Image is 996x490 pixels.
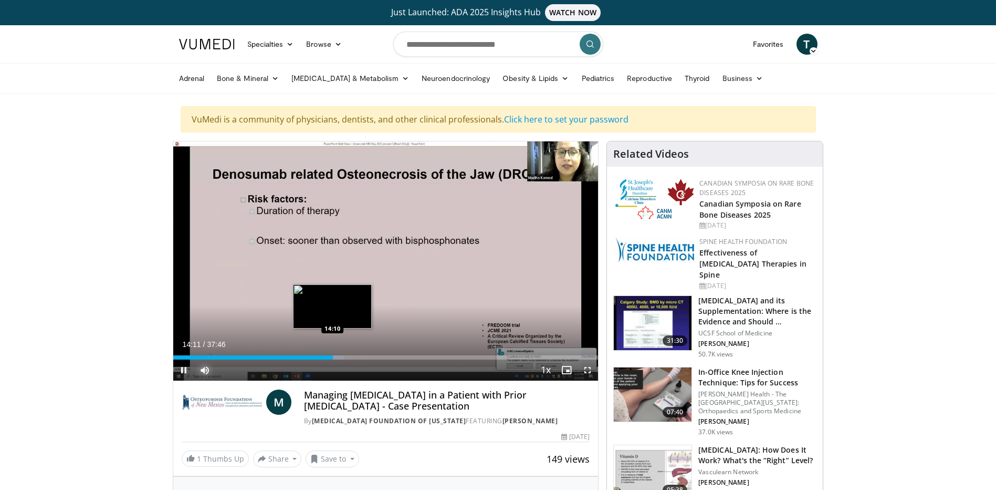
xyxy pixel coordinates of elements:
span: 14:11 [183,340,201,349]
h4: Related Videos [613,148,689,160]
button: Fullscreen [577,360,598,381]
a: Canadian Symposia on Rare Bone Diseases 2025 [699,179,814,197]
div: VuMedi is a community of physicians, dentists, and other clinical professionals. [181,106,816,132]
img: VuMedi Logo [179,39,235,49]
button: Pause [173,360,194,381]
a: [MEDICAL_DATA] & Metabolism [285,68,415,89]
p: [PERSON_NAME] [698,417,816,426]
p: [PERSON_NAME] [698,478,816,487]
h3: [MEDICAL_DATA] and its Supplementation: Where is the Evidence and Should … [698,295,816,327]
img: Osteoporosis Foundation of New Mexico [182,390,262,415]
p: [PERSON_NAME] [698,340,816,348]
button: Enable picture-in-picture mode [556,360,577,381]
span: 1 [197,454,201,464]
div: [DATE] [561,432,590,442]
span: 31:30 [663,335,688,346]
div: [DATE] [699,281,814,291]
a: [PERSON_NAME] [502,416,558,425]
a: Thyroid [678,68,716,89]
h3: [MEDICAL_DATA]: How Does It Work? What's the “Right” Level? [698,445,816,466]
p: UCSF School of Medicine [698,329,816,338]
button: Mute [194,360,215,381]
a: Effectiveness of [MEDICAL_DATA] Therapies in Spine [699,248,806,280]
a: Adrenal [173,68,211,89]
p: 50.7K views [698,350,733,359]
span: 37:46 [207,340,225,349]
a: Canadian Symposia on Rare Bone Diseases 2025 [699,199,801,220]
a: Business [716,68,770,89]
a: Reproductive [621,68,678,89]
a: 31:30 [MEDICAL_DATA] and its Supplementation: Where is the Evidence and Should … UCSF School of M... [613,295,816,359]
a: Pediatrics [575,68,621,89]
a: Neuroendocrinology [415,68,496,89]
a: Just Launched: ADA 2025 Insights HubWATCH NOW [181,4,816,21]
a: T [796,34,817,55]
h3: In-Office Knee Injection Technique: Tips for Success [698,367,816,388]
button: Share [253,451,302,467]
a: Browse [300,34,348,55]
a: Bone & Mineral [211,68,285,89]
button: Save to [306,451,359,467]
a: Spine Health Foundation [699,237,787,246]
a: Obesity & Lipids [496,68,575,89]
div: [DATE] [699,221,814,230]
img: 4bb25b40-905e-443e-8e37-83f056f6e86e.150x105_q85_crop-smart_upscale.jpg [614,296,691,351]
p: 37.0K views [698,428,733,436]
div: Progress Bar [173,355,599,360]
input: Search topics, interventions [393,32,603,57]
p: [PERSON_NAME] Health - The [GEOGRAPHIC_DATA][US_STATE]: Orthopaedics and Sports Medicine [698,390,816,415]
a: Favorites [747,34,790,55]
span: 07:40 [663,407,688,417]
a: Click here to set your password [504,114,628,125]
span: WATCH NOW [545,4,601,21]
img: 57d53db2-a1b3-4664-83ec-6a5e32e5a601.png.150x105_q85_autocrop_double_scale_upscale_version-0.2.jpg [615,237,694,262]
h4: Managing [MEDICAL_DATA] in a Patient with Prior [MEDICAL_DATA] - Case Presentation [304,390,590,412]
span: / [203,340,205,349]
img: 9b54ede4-9724-435c-a780-8950048db540.150x105_q85_crop-smart_upscale.jpg [614,367,691,422]
video-js: Video Player [173,141,599,381]
a: 07:40 In-Office Knee Injection Technique: Tips for Success [PERSON_NAME] Health - The [GEOGRAPHIC... [613,367,816,436]
div: By FEATURING [304,416,590,426]
button: Playback Rate [535,360,556,381]
img: 59b7dea3-8883-45d6-a110-d30c6cb0f321.png.150x105_q85_autocrop_double_scale_upscale_version-0.2.png [615,179,694,221]
a: M [266,390,291,415]
a: [MEDICAL_DATA] Foundation of [US_STATE] [312,416,466,425]
img: image.jpeg [293,284,372,329]
span: 149 views [547,453,590,465]
a: 1 Thumbs Up [182,451,249,467]
p: Vasculearn Network [698,468,816,476]
a: Specialties [241,34,300,55]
